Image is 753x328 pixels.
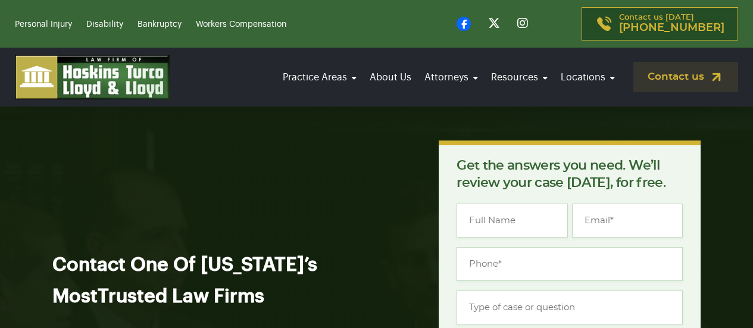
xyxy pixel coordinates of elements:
[196,20,286,29] a: Workers Compensation
[366,61,415,94] a: About Us
[582,7,738,40] a: Contact us [DATE][PHONE_NUMBER]
[138,20,182,29] a: Bankruptcy
[15,20,72,29] a: Personal Injury
[557,61,618,94] a: Locations
[279,61,360,94] a: Practice Areas
[98,287,264,306] span: Trusted Law Firms
[457,157,683,192] p: Get the answers you need. We’ll review your case [DATE], for free.
[457,204,567,238] input: Full Name
[52,255,317,274] span: Contact One Of [US_STATE]’s
[86,20,123,29] a: Disability
[421,61,482,94] a: Attorneys
[633,62,738,92] a: Contact us
[619,14,724,34] p: Contact us [DATE]
[15,55,170,99] img: logo
[619,22,724,34] span: [PHONE_NUMBER]
[572,204,683,238] input: Email*
[457,290,683,324] input: Type of case or question
[52,287,98,306] span: Most
[488,61,551,94] a: Resources
[457,247,683,281] input: Phone*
